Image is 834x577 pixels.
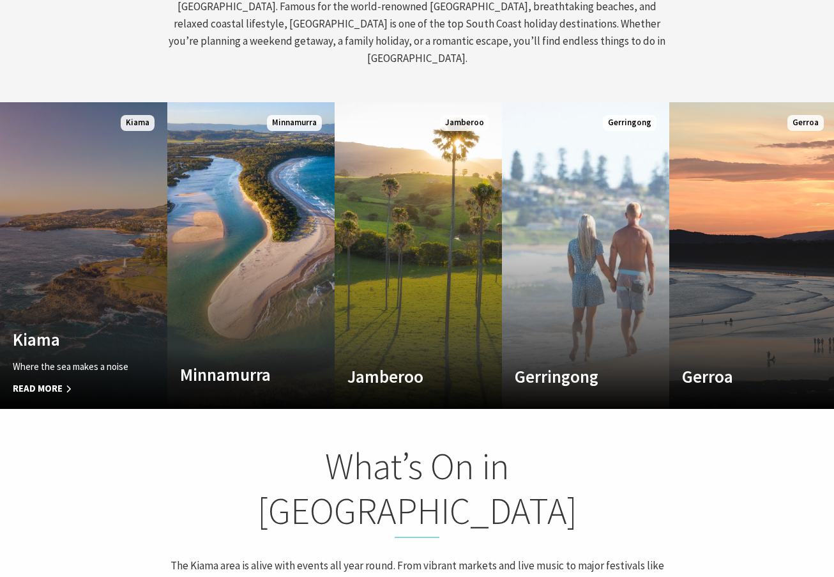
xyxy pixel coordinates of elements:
a: Custom Image Used Jamberoo Jamberoo [335,102,502,409]
h4: Jamberoo [347,366,464,387]
span: Jamberoo [440,115,489,131]
p: Where the sea makes a noise [13,359,130,374]
h4: Minnamurra [180,364,297,385]
span: Gerringong [603,115,656,131]
span: Read More [13,381,130,396]
h4: Gerringong [515,366,632,387]
p: Where time and tide combine [180,395,297,410]
h4: Gerroa [682,366,799,387]
h4: Kiama [13,329,130,350]
h2: What’s On in [GEOGRAPHIC_DATA] [167,444,667,538]
span: Minnamurra [267,115,322,131]
a: Custom Image Used Minnamurra Where time and tide combine Minnamurra [167,102,335,409]
span: Kiama [121,115,155,131]
a: Custom Image Used Gerringong Gerringong [502,102,669,409]
span: Gerroa [787,115,824,131]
